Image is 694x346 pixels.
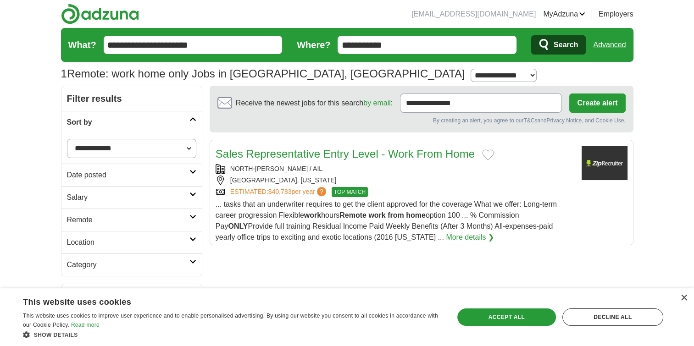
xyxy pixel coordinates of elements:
[304,211,321,219] strong: work
[61,67,465,80] h1: Remote: work home only Jobs in [GEOGRAPHIC_DATA], [GEOGRAPHIC_DATA]
[61,4,139,24] img: Adzuna logo
[339,211,366,219] strong: Remote
[67,117,189,128] h2: Sort by
[216,176,574,185] div: [GEOGRAPHIC_DATA], [US_STATE]
[216,200,557,241] span: ... tasks that an underwriter requires to get the client approved for the coverage What we offer:...
[599,9,633,20] a: Employers
[388,211,404,219] strong: from
[332,187,368,197] span: TOP MATCH
[67,237,189,248] h2: Location
[61,164,202,186] a: Date posted
[523,117,537,124] a: T&Cs
[61,186,202,209] a: Salary
[216,148,475,160] a: Sales Representative Entry Level - Work From Home
[531,35,586,55] button: Search
[363,99,391,107] a: by email
[543,9,585,20] a: MyAdzuna
[569,93,625,113] button: Create alert
[368,211,385,219] strong: work
[23,313,438,328] span: This website uses cookies to improve user experience and to enable personalised advertising. By u...
[582,146,627,180] img: Company logo
[61,66,67,82] span: 1
[34,332,78,338] span: Show details
[482,149,494,160] button: Add to favorite jobs
[554,36,578,54] span: Search
[230,187,328,197] a: ESTIMATED:$40,783per year?
[228,222,248,230] strong: ONLY
[68,38,96,52] label: What?
[67,214,189,225] h2: Remote
[546,117,582,124] a: Privacy Notice
[457,308,556,326] div: Accept all
[61,253,202,276] a: Category
[67,192,189,203] h2: Salary
[406,211,426,219] strong: home
[268,188,292,195] span: $40,783
[23,294,418,308] div: This website uses cookies
[562,308,663,326] div: Decline all
[71,322,100,328] a: Read more, opens a new window
[446,232,494,243] a: More details ❯
[61,209,202,231] a: Remote
[317,187,326,196] span: ?
[411,9,536,20] li: [EMAIL_ADDRESS][DOMAIN_NAME]
[67,170,189,181] h2: Date posted
[217,116,626,125] div: By creating an alert, you agree to our and , and Cookie Use.
[67,259,189,270] h2: Category
[61,86,202,111] h2: Filter results
[680,295,687,302] div: Close
[61,231,202,253] a: Location
[297,38,330,52] label: Where?
[23,330,441,339] div: Show details
[61,111,202,133] a: Sort by
[236,98,393,109] span: Receive the newest jobs for this search :
[593,36,626,54] a: Advanced
[216,164,574,174] div: NORTH-[PERSON_NAME] / AIL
